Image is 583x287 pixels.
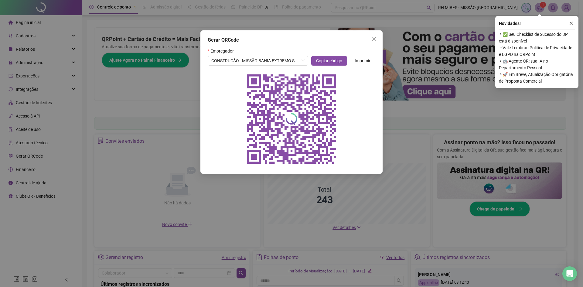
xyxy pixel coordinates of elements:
span: ⚬ ✅ Seu Checklist de Sucesso do DP está disponível [499,31,575,44]
div: Gerar QRCode [208,36,375,44]
img: qrcode do empregador [243,70,340,168]
label: Empregador [208,46,238,56]
button: Imprimir [350,56,375,66]
span: close [569,21,573,26]
span: ⚬ Vale Lembrar: Política de Privacidade e LGPD na QRPoint [499,44,575,58]
div: Open Intercom Messenger [562,266,577,281]
span: ⚬ 🤖 Agente QR: sua IA no Departamento Pessoal [499,58,575,71]
button: Close [369,34,379,44]
span: CONSTRUÇÃO - MISSÃO BAHIA EXTREMO SUL DA IGREJA ADVENTISTA DO SETIMO DIA [211,56,305,65]
span: ⚬ 🚀 Em Breve, Atualização Obrigatória de Proposta Comercial [499,71,575,84]
span: Imprimir [355,57,370,64]
span: Novidades ! [499,20,521,27]
span: Copiar código [316,57,342,64]
button: Copiar código [311,56,347,66]
span: close [372,36,377,41]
